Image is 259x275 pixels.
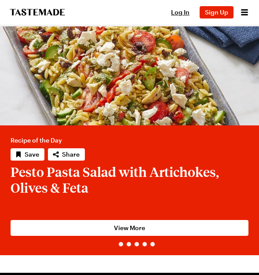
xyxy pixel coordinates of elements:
[150,242,155,246] span: Go to slide 6
[119,242,123,246] span: Go to slide 2
[127,242,131,246] span: Go to slide 3
[135,242,139,246] span: Go to slide 4
[200,6,233,18] button: Sign Up
[142,242,147,246] span: Go to slide 5
[114,224,145,232] span: View More
[25,150,39,159] span: Save
[11,148,44,161] button: Save recipe
[11,220,248,236] a: View More
[166,6,194,18] button: Log In
[104,242,115,246] span: Go to slide 1
[9,9,66,16] a: To Tastemade Home Page
[62,150,80,159] span: Share
[205,8,228,16] span: Sign Up
[48,148,85,161] button: Share
[171,8,190,16] span: Log In
[239,7,250,18] button: Open menu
